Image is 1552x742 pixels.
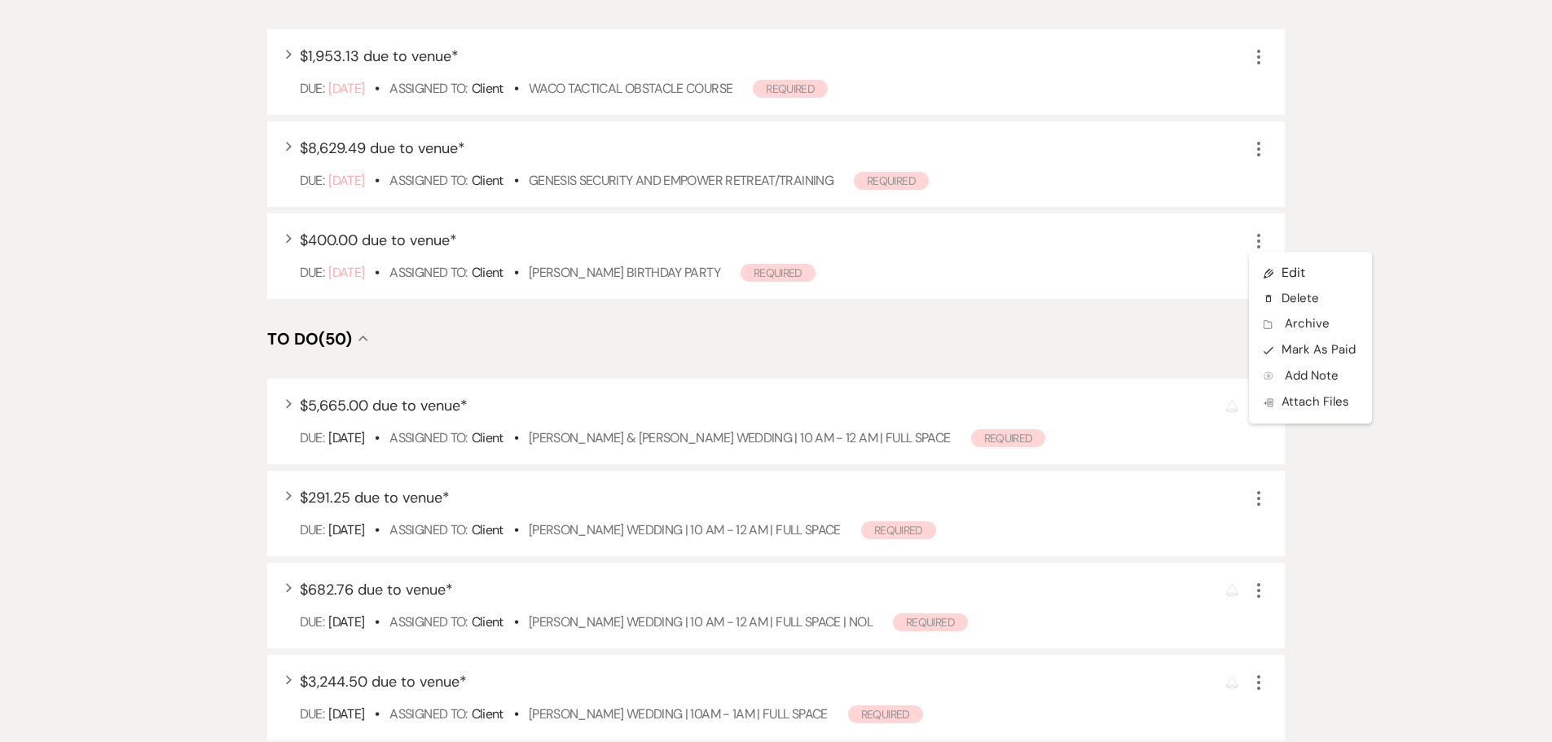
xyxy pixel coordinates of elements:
[375,264,379,281] b: •
[1249,286,1372,312] button: Delete
[300,672,467,692] span: $3,244.50 due to venue *
[375,429,379,446] b: •
[300,396,468,415] span: $5,665.00 due to venue *
[300,141,465,156] button: $8,629.49 due to venue*
[300,49,459,64] button: $1,953.13 due to venue*
[472,264,503,281] span: Client
[389,521,467,538] span: Assigned To:
[375,705,379,722] b: •
[529,429,951,446] a: [PERSON_NAME] & [PERSON_NAME] Wedding | 10 AM - 12 AM | FULL SPACE
[300,521,324,538] span: Due:
[389,172,467,189] span: Assigned To:
[389,705,467,722] span: Assigned To:
[893,613,968,631] span: Required
[971,429,1046,447] span: Required
[328,705,364,722] span: [DATE]
[514,172,518,189] b: •
[753,80,828,98] span: Required
[300,264,324,281] span: Due:
[389,80,467,97] span: Assigned To:
[375,521,379,538] b: •
[861,521,936,539] span: Required
[1249,389,1372,415] button: Attach Files
[300,398,468,413] button: $5,665.00 due to venue*
[389,264,467,281] span: Assigned To:
[472,613,503,630] span: Client
[1249,337,1372,363] button: Mark as paid
[300,231,457,250] span: $400.00 due to venue *
[514,264,518,281] b: •
[300,488,450,507] span: $291.25 due to venue *
[328,264,364,281] span: [DATE]
[389,429,467,446] span: Assigned To:
[1264,393,1349,410] span: Attach Files
[300,674,467,689] button: $3,244.50 due to venue*
[328,613,364,630] span: [DATE]
[514,80,518,97] b: •
[514,705,518,722] b: •
[267,328,352,349] span: To Do (50)
[1249,260,1372,286] a: Edit
[1249,311,1372,337] button: Archive
[300,429,324,446] span: Due:
[300,172,324,189] span: Due:
[375,80,379,97] b: •
[300,138,465,158] span: $8,629.49 due to venue *
[472,705,503,722] span: Client
[529,521,841,538] a: [PERSON_NAME] Wedding | 10 AM - 12 AM | FULL SPACE
[514,613,518,630] b: •
[300,582,453,597] button: $682.76 due to venue*
[389,613,467,630] span: Assigned To:
[529,705,828,722] a: [PERSON_NAME] Wedding | 10AM - 1AM | FULL SPACE
[300,80,324,97] span: Due:
[741,264,816,282] span: Required
[328,172,364,189] span: [DATE]
[848,705,923,723] span: Required
[375,613,379,630] b: •
[300,490,450,505] button: $291.25 due to venue*
[529,613,873,630] a: [PERSON_NAME] Wedding | 10 AM - 12 AM | FULL SPACE | NOL
[514,429,518,446] b: •
[300,613,324,630] span: Due:
[328,429,364,446] span: [DATE]
[267,331,368,347] button: To Do(50)
[300,705,324,722] span: Due:
[472,172,503,189] span: Client
[514,521,518,538] b: •
[854,172,929,190] span: Required
[300,46,459,66] span: $1,953.13 due to venue *
[529,264,720,281] a: [PERSON_NAME] Birthday Party
[328,521,364,538] span: [DATE]
[472,429,503,446] span: Client
[529,80,732,97] a: Waco Tactical Obstacle Course
[472,521,503,538] span: Client
[328,80,364,97] span: [DATE]
[300,233,457,248] button: $400.00 due to venue*
[472,80,503,97] span: Client
[375,172,379,189] b: •
[300,580,453,599] span: $682.76 due to venue *
[529,172,833,189] a: Genesis Security and Empower Retreat/Training
[1249,363,1372,389] button: Add Note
